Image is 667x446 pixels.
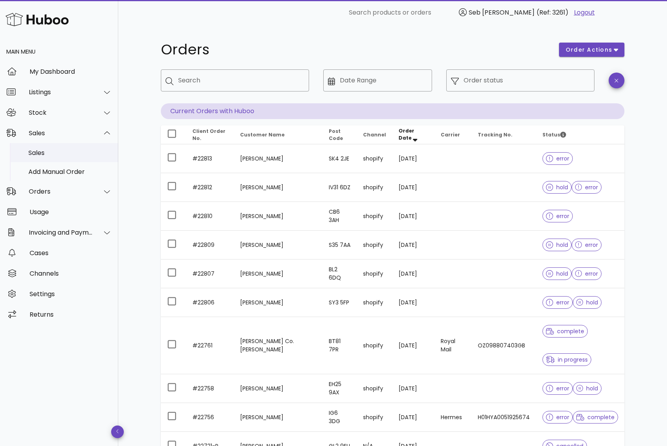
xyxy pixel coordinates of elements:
td: SY3 5FP [322,288,357,317]
span: hold [546,185,568,190]
td: #22806 [186,288,234,317]
div: Settings [30,290,112,298]
td: [PERSON_NAME] [234,403,322,432]
td: #22758 [186,374,234,403]
td: CB6 3AH [322,202,357,231]
div: Cases [30,249,112,257]
th: Channel [357,125,392,144]
td: [DATE] [392,259,434,288]
td: S35 7AA [322,231,357,259]
span: (Ref: 3261) [537,8,568,17]
th: Customer Name [234,125,322,144]
td: SK4 2JE [322,144,357,173]
span: Tracking No. [478,131,512,138]
th: Client Order No. [186,125,234,144]
span: order actions [565,46,613,54]
td: #22809 [186,231,234,259]
span: Channel [363,131,386,138]
td: [DATE] [392,173,434,202]
td: shopify [357,374,392,403]
span: hold [576,300,598,305]
td: #22756 [186,403,234,432]
a: Logout [574,8,595,17]
td: [DATE] [392,374,434,403]
div: Stock [29,109,93,116]
span: Status [542,131,566,138]
td: [DATE] [392,202,434,231]
span: error [575,242,598,248]
div: Invoicing and Payments [29,229,93,236]
span: complete [546,328,584,334]
td: [DATE] [392,144,434,173]
p: Current Orders with Huboo [161,103,624,119]
div: Orders [29,188,93,195]
span: Post Code [329,128,343,142]
td: EH25 9AX [322,374,357,403]
td: IG6 3DG [322,403,357,432]
td: IV31 6DZ [322,173,357,202]
span: error [546,414,569,420]
td: #22807 [186,259,234,288]
td: H01HYA0051925674 [471,403,536,432]
span: hold [546,242,568,248]
td: shopify [357,403,392,432]
td: shopify [357,202,392,231]
th: Tracking No. [471,125,536,144]
td: OZ098807403GB [471,317,536,374]
td: [DATE] [392,288,434,317]
th: Order Date: Sorted descending. Activate to remove sorting. [392,125,434,144]
span: error [546,300,569,305]
div: My Dashboard [30,68,112,75]
td: [PERSON_NAME] [234,259,322,288]
span: error [546,386,569,391]
span: hold [576,386,598,391]
span: error [546,213,569,219]
td: [PERSON_NAME] Co. [PERSON_NAME] [234,317,322,374]
td: #22813 [186,144,234,173]
div: Channels [30,270,112,277]
div: Sales [28,149,112,157]
span: hold [546,271,568,276]
td: #22812 [186,173,234,202]
td: [DATE] [392,231,434,259]
td: shopify [357,144,392,173]
th: Carrier [434,125,471,144]
div: Add Manual Order [28,168,112,175]
span: Order Date [399,127,414,141]
span: error [575,271,598,276]
th: Status [536,125,624,144]
td: Hermes [434,403,471,432]
div: Returns [30,311,112,318]
td: shopify [357,231,392,259]
td: shopify [357,259,392,288]
td: shopify [357,288,392,317]
td: shopify [357,317,392,374]
th: Post Code [322,125,357,144]
span: error [546,156,569,161]
span: complete [576,414,615,420]
div: Listings [29,88,93,96]
td: [PERSON_NAME] [234,144,322,173]
td: shopify [357,173,392,202]
td: [DATE] [392,317,434,374]
td: [PERSON_NAME] [234,173,322,202]
td: #22810 [186,202,234,231]
td: BL2 6DQ [322,259,357,288]
td: BT81 7PR [322,317,357,374]
h1: Orders [161,43,550,57]
div: Sales [29,129,93,137]
img: Huboo Logo [6,11,69,28]
span: Seb [PERSON_NAME] [469,8,535,17]
td: [PERSON_NAME] [234,374,322,403]
button: order actions [559,43,624,57]
span: Client Order No. [192,128,225,142]
td: [PERSON_NAME] [234,202,322,231]
td: [DATE] [392,403,434,432]
div: Usage [30,208,112,216]
span: error [575,185,598,190]
td: #22761 [186,317,234,374]
td: [PERSON_NAME] [234,288,322,317]
td: [PERSON_NAME] [234,231,322,259]
span: in progress [546,357,588,362]
span: Customer Name [240,131,285,138]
